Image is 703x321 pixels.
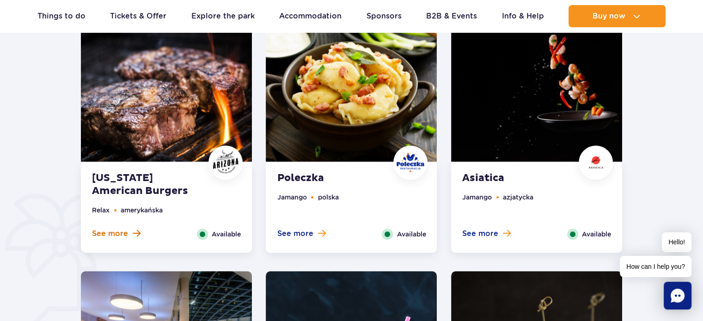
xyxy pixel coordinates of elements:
[397,149,424,176] img: Poleczka
[503,192,533,202] li: azjatycka
[37,5,86,27] a: Things to do
[110,5,166,27] a: Tickets & Offer
[426,5,477,27] a: B2B & Events
[92,172,204,198] strong: [US_STATE] American Burgers
[191,5,255,27] a: Explore the park
[212,229,241,239] span: Available
[462,172,574,185] strong: Asiatica
[277,172,389,185] strong: Poleczka
[462,229,498,239] span: See more
[593,12,625,20] span: Buy now
[92,229,141,239] button: See more
[92,229,128,239] span: See more
[451,17,622,162] img: Asiatica
[569,5,666,27] button: Buy now
[318,192,338,202] li: polska
[462,192,492,202] li: Jamango
[279,5,342,27] a: Accommodation
[277,229,313,239] span: See more
[462,229,511,239] button: See more
[582,229,611,239] span: Available
[502,5,544,27] a: Info & Help
[277,192,306,202] li: Jamango
[397,229,426,239] span: Available
[367,5,402,27] a: Sponsors
[582,152,610,173] img: Asiatica
[620,256,691,277] span: How can I help you?
[121,205,163,215] li: amerykańska
[266,17,437,162] img: Poleczka
[81,17,252,162] img: Arizona American Burgers
[212,149,239,176] img: Arizona American Burgers
[92,205,110,215] li: Relax
[662,232,691,252] span: Hello!
[277,229,325,239] button: See more
[664,282,691,309] div: Chat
